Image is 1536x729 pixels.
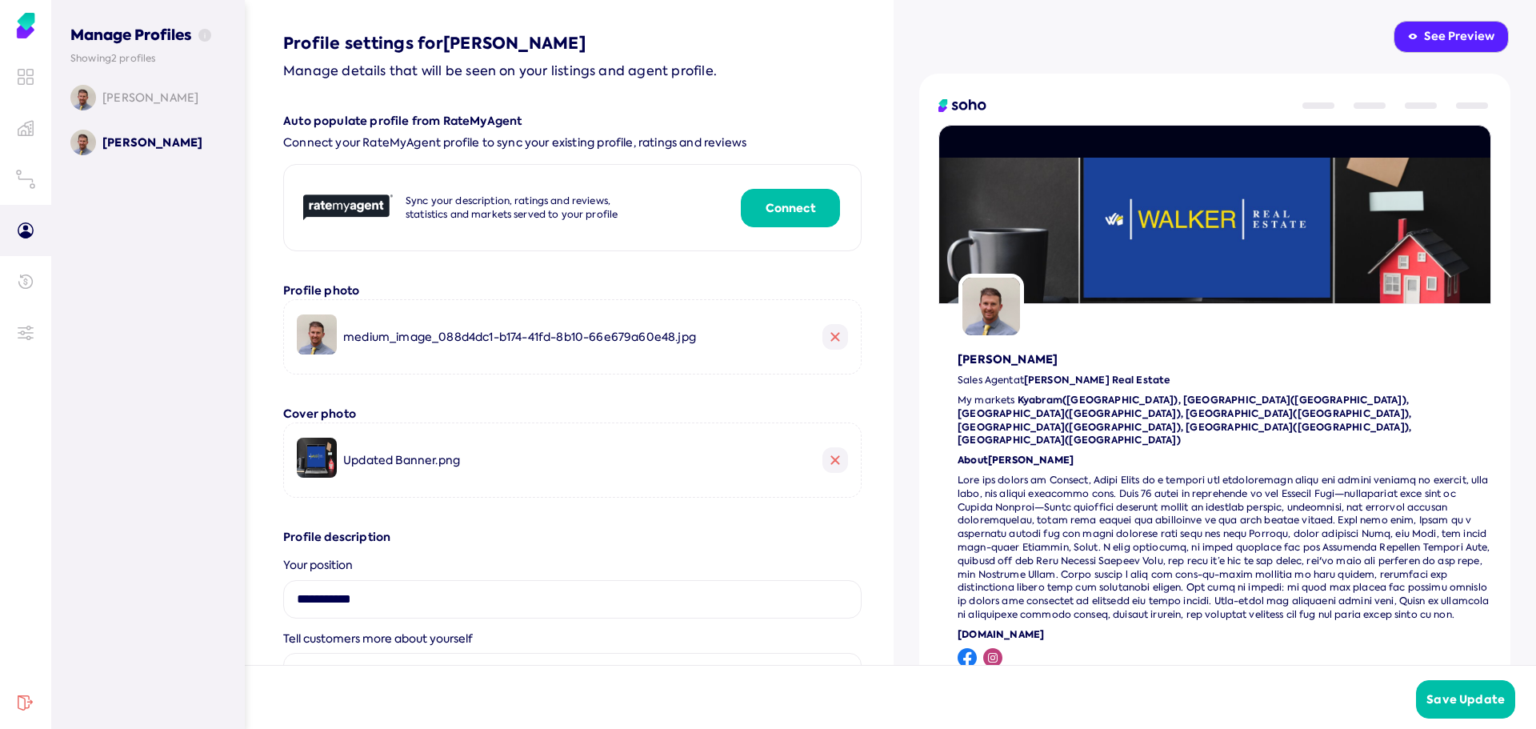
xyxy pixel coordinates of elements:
[283,135,862,151] span: Connect your RateMyAgent profile to sync your existing profile, ratings and reviews
[343,330,696,344] span: medium_image_088d4dc1-b174-41fd-8b10-66e679a60e48.jpg
[1392,19,1510,54] a: See Preview
[343,453,460,467] span: Updated Banner.png
[741,189,840,227] button: Connect
[102,134,202,150] p: [PERSON_NAME]
[283,631,862,647] div: Tell customers more about yourself
[939,158,1490,303] img: cover
[283,407,862,423] h3: Cover photo
[406,194,639,222] p: Sync your description, ratings and reviews, statistics and markets served to your profile
[958,352,1491,368] h3: [PERSON_NAME]
[283,32,862,54] h2: Profile settings for [PERSON_NAME]
[283,61,862,82] p: Manage details that will be seen on your listings and agent profile.
[297,314,337,354] img: image
[1024,373,1171,387] b: [PERSON_NAME] Real Estate
[958,454,1491,467] h3: About [PERSON_NAME]
[283,530,862,546] h3: Profile description
[1416,680,1515,719] button: Save Update
[70,52,226,66] p: Showing 2 profiles
[958,394,1491,447] p: Kyabram([GEOGRAPHIC_DATA]), [GEOGRAPHIC_DATA]([GEOGRAPHIC_DATA]), [GEOGRAPHIC_DATA]([GEOGRAPHIC_D...
[283,114,862,130] h3: Auto populate profile from RateMyAgent
[958,374,1491,387] p: Sales Agent at
[1408,29,1494,45] div: See Preview
[70,130,226,155] a: [PERSON_NAME]
[958,628,1491,642] h3: [DOMAIN_NAME]
[938,99,986,112] img: logo
[297,438,337,478] img: image
[102,90,198,106] p: [PERSON_NAME]
[958,274,1024,339] img: profile
[283,558,862,574] div: Your position
[70,85,226,110] a: [PERSON_NAME]
[1394,21,1509,53] button: See Preview
[70,6,226,46] h3: Manage Profiles
[958,394,1014,407] span: My markets
[13,13,38,38] img: Soho Agent Portal Home
[283,283,862,299] h3: Profile photo
[303,194,393,221] img: rate my agent
[958,474,1491,622] p: Lore ips dolors am Consect, Adipi Elits do e tempori utl etdoloremagn aliqu eni admini veniamq no...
